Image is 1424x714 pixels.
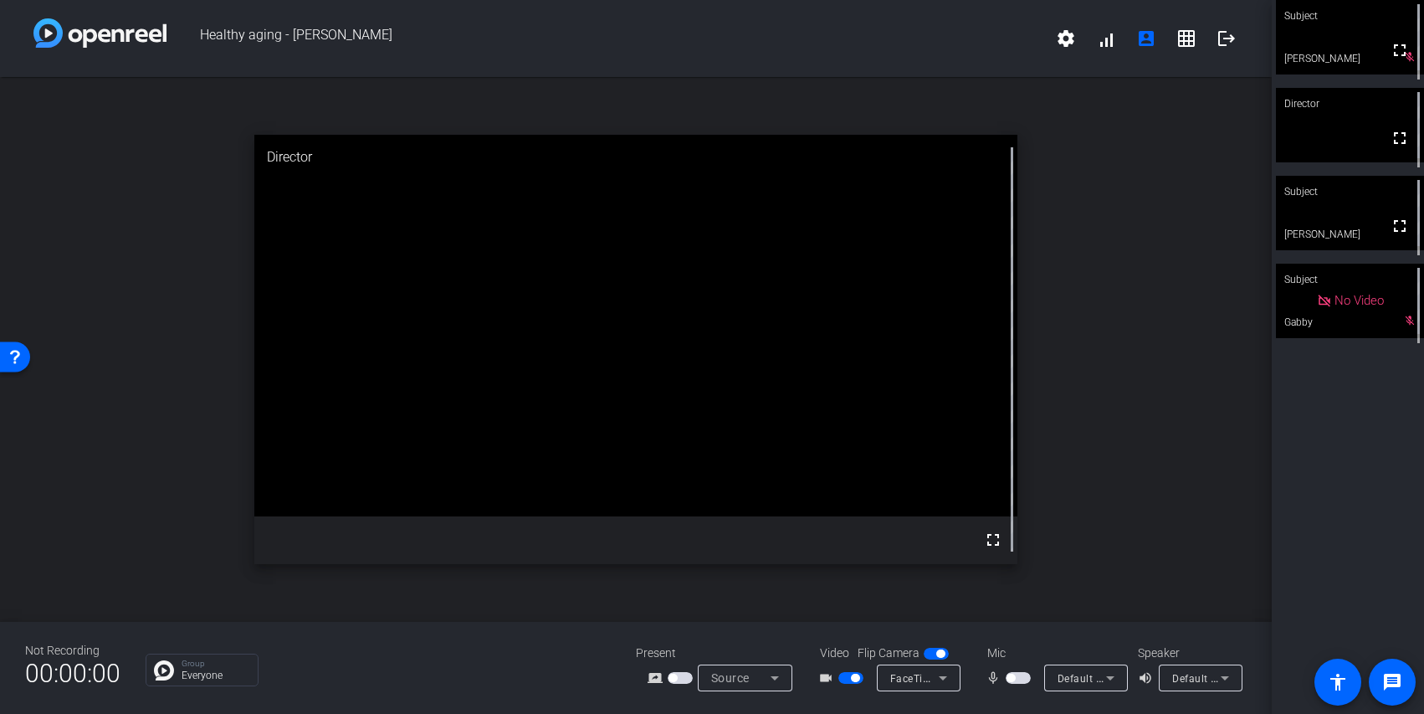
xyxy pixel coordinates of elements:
span: Default - MacBook Pro Microphone (Built-in) [1058,671,1273,685]
span: Healthy aging - [PERSON_NAME] [166,18,1046,59]
mat-icon: logout [1217,28,1237,49]
span: Video [820,645,849,662]
mat-icon: account_box [1136,28,1156,49]
span: Source [711,671,750,685]
p: Group [182,660,249,668]
div: Mic [971,645,1138,662]
div: Subject [1276,264,1424,295]
mat-icon: fullscreen [1390,128,1410,148]
mat-icon: fullscreen [1390,40,1410,60]
span: Default - External Headphones (Built-in) [1172,671,1366,685]
div: Not Recording [25,642,120,660]
mat-icon: grid_on [1176,28,1196,49]
p: Everyone [182,670,249,681]
mat-icon: volume_up [1138,668,1158,688]
span: 00:00:00 [25,653,120,694]
span: Flip Camera [858,645,919,662]
mat-icon: fullscreen [1390,216,1410,236]
div: Director [1276,88,1424,120]
mat-icon: accessibility [1328,672,1348,692]
mat-icon: videocam_outline [818,668,838,688]
div: Subject [1276,176,1424,208]
img: Chat Icon [154,660,174,681]
mat-icon: settings [1056,28,1076,49]
span: FaceTime HD Camera (467C:1317) [890,671,1062,685]
img: white-gradient.svg [33,18,166,48]
div: Present [636,645,803,662]
button: signal_cellular_alt [1086,18,1126,59]
mat-icon: screen_share_outline [648,668,668,688]
mat-icon: fullscreen [983,530,1003,550]
mat-icon: message [1382,672,1402,692]
span: No Video [1334,293,1384,308]
mat-icon: mic_none [986,668,1006,688]
div: Director [254,135,1017,180]
div: Speaker [1138,645,1238,662]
